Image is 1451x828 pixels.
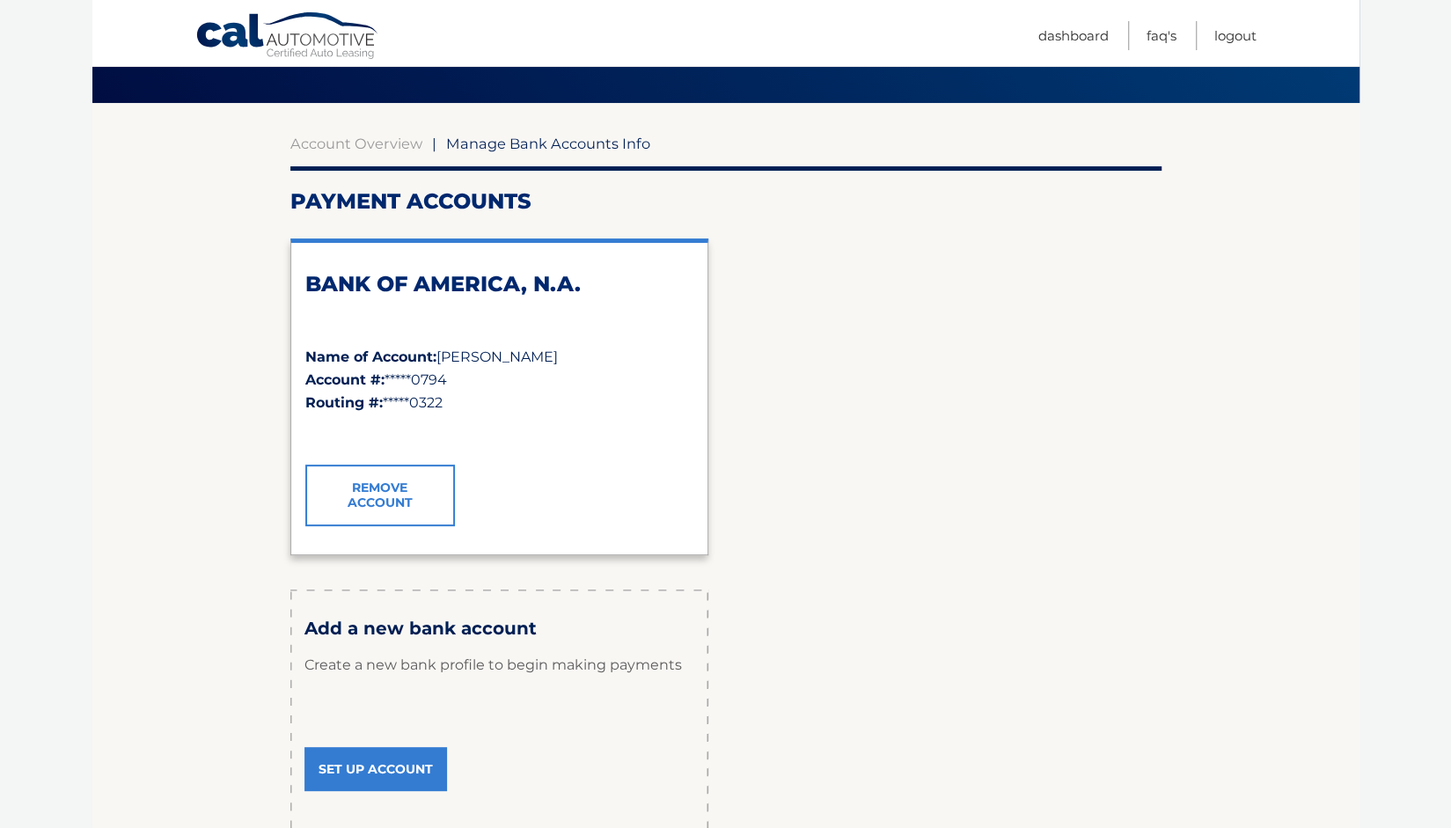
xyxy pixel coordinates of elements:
span: [PERSON_NAME] [436,348,558,365]
a: Logout [1214,21,1257,50]
a: Set Up Account [304,747,447,791]
h3: Add a new bank account [304,618,694,640]
h2: Payment Accounts [290,188,1162,215]
span: | [432,135,436,152]
h2: BANK OF AMERICA, N.A. [305,271,693,297]
a: Cal Automotive [195,11,380,62]
strong: Routing #: [305,394,383,411]
strong: Name of Account: [305,348,436,365]
a: Account Overview [290,135,422,152]
span: Manage Bank Accounts Info [446,135,650,152]
span: ✓ [305,424,317,441]
a: FAQ's [1147,21,1176,50]
strong: Account #: [305,371,385,388]
p: Create a new bank profile to begin making payments [304,639,694,692]
a: Dashboard [1038,21,1109,50]
a: Remove Account [305,465,455,526]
